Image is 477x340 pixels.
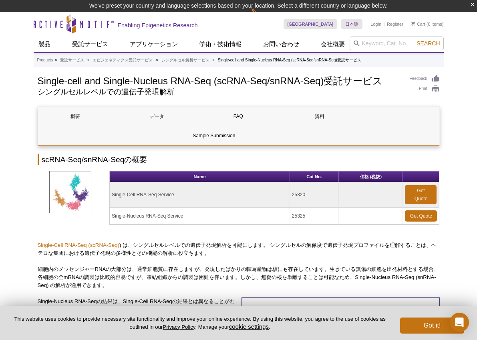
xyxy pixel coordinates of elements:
h2: scRNA-Seq/snRNA-Seqの概要 [38,154,440,165]
button: Search [414,40,442,47]
a: Get Quote [405,185,437,204]
a: 日本語 [341,19,362,29]
th: 価格 (税抜) [339,171,403,182]
button: Got it! [400,318,464,334]
a: Single-Cell RNA-Seq (scRNA-Seq) [38,242,119,248]
a: 受託サービス [67,37,113,52]
button: cookie settings [229,323,269,330]
a: シングルセル解析サービス [161,57,209,64]
td: 25325 [290,208,339,225]
a: FAQ [201,107,276,126]
a: Feedback [410,74,440,83]
h2: Enabling Epigenetics Research [118,22,198,29]
a: 学術・技術情報 [195,37,246,52]
p: 細胞内のメッセンジャーRNAの大部分は、通常細胞質に存在しますが、発現したばかりの転写産物は核にも存在しています。生きている無傷の細胞を出発材料とする場合、各細胞の全mRNAの調製は比較的容易で... [38,265,440,289]
a: アプリケーション [125,37,183,52]
a: お問い合わせ [258,37,304,52]
td: Single-Nucleus RNA-Seq Service [110,208,290,225]
a: Login [370,21,381,27]
a: Get Quote [405,210,437,222]
a: 資料 [282,107,357,126]
td: Single-Cell RNA-Seq Service [110,182,290,208]
td: 25320 [290,182,339,208]
h2: シングルセルレベルでの遺伝子発現解析 [38,88,402,96]
a: データ [119,107,195,126]
h1: Single-cell and Single-Nucleus RNA-Seq (scRNA-Seq/snRNA-Seq)受託サービス [38,74,402,86]
a: エピジェネティクス受託サービス [93,57,153,64]
li: » [87,58,90,62]
a: [GEOGRAPHIC_DATA] [284,19,338,29]
a: 概要 [38,107,113,126]
p: Single-Cell RNA-Seqから得られるデータとSingle-Nucleus RNA-Seqを比較した論文例： [250,306,431,322]
div: Open Intercom Messenger [450,313,469,332]
span: Search [417,40,440,47]
a: Cart [411,21,425,27]
p: ) は、シングルセルレベルでの遺伝子発現解析を可能にします。 シングルセルの解像度で遺伝子発現プロファイルを理解することは、ヘテロな集団における遺伝子発現の多様性とその機能の解析に役立ちます。 [38,241,440,257]
a: Products [37,57,53,64]
p: This website uses cookies to provide necessary site functionality and improve your online experie... [13,316,387,331]
li: » [55,58,57,62]
li: » [156,58,158,62]
input: Keyword, Cat. No. [350,37,444,50]
img: scRNA-Seq Service [49,171,91,213]
li: (0 items) [411,19,444,29]
a: 会社概要 [316,37,350,52]
a: 受託サービス [60,57,84,64]
img: Your Cart [411,22,415,26]
li: | [384,19,385,29]
th: Name [110,171,290,182]
a: Print [410,85,440,94]
img: Change Here [251,6,272,25]
p: Single-Nucleus RNA-Seqの結果は、Single-Cell RNA-Seqの結果とは異なることがわかっていますが、両方法間で検出されたグローバルな遺伝子発現は、ほぼ完全に重複し... [38,297,236,330]
th: Cat No. [290,171,339,182]
a: 製品 [34,37,55,52]
a: Sample Submission [38,126,390,145]
a: Register [387,21,403,27]
a: Privacy Policy [163,324,195,330]
li: » [212,58,215,62]
li: Single-cell and Single-Nucleus RNA-Seq (scRNA-Seq/snRNA-Seq)受託サービス [218,58,361,62]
